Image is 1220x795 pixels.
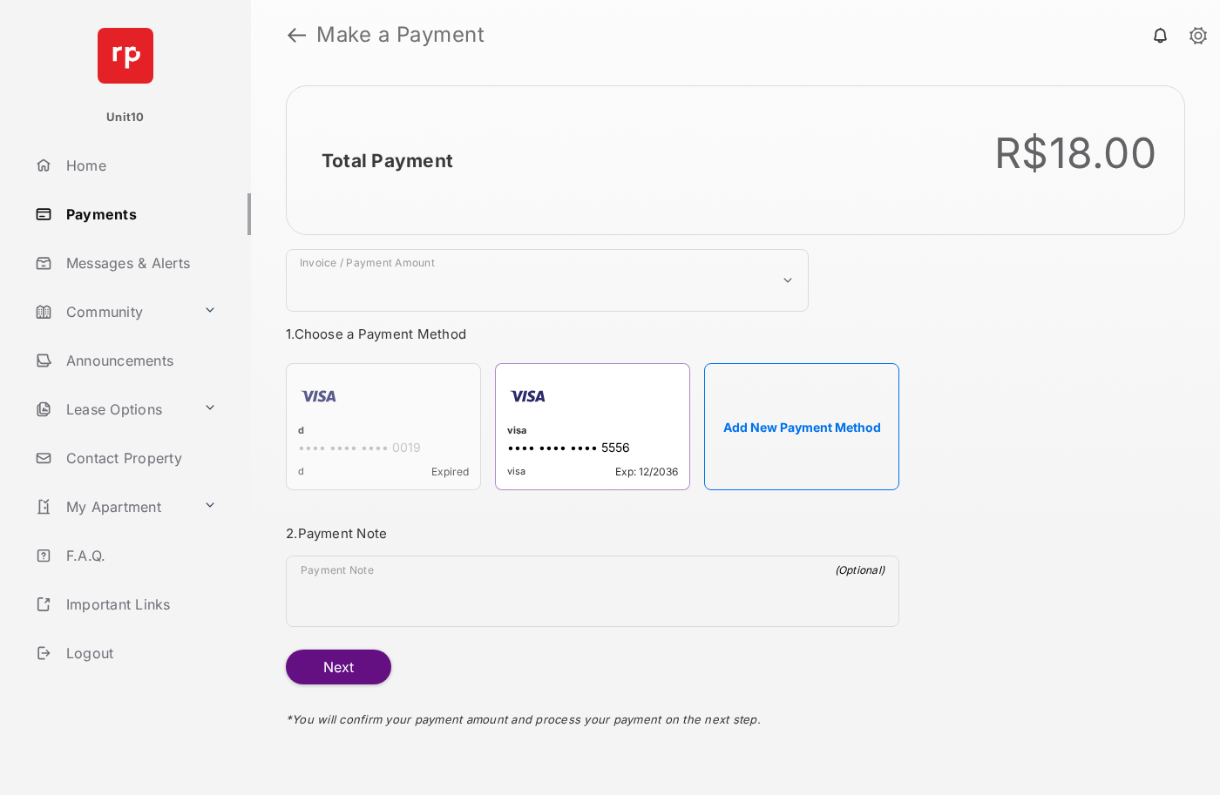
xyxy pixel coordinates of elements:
div: R$18.00 [994,128,1156,179]
a: Messages & Alerts [28,242,251,284]
h3: 1. Choose a Payment Method [286,326,899,342]
a: Community [28,291,196,333]
p: Unit10 [106,109,145,126]
div: d•••• •••• •••• 0019dExpired [286,363,481,490]
span: Expired [431,465,469,478]
a: Logout [28,632,251,674]
a: My Apartment [28,486,196,528]
button: Next [286,650,391,684]
div: visa [507,424,678,440]
a: F.A.Q. [28,535,251,576]
div: •••• •••• •••• 5556 [507,440,678,458]
a: Payments [28,193,251,235]
a: Contact Property [28,437,251,479]
div: visa•••• •••• •••• 5556visaExp: 12/2036 [495,363,690,490]
a: Important Links [28,583,224,625]
div: •••• •••• •••• 0019 [298,440,469,458]
button: Add New Payment Method [704,363,899,490]
img: svg+xml;base64,PHN2ZyB4bWxucz0iaHR0cDovL3d3dy53My5vcmcvMjAwMC9zdmciIHdpZHRoPSI2NCIgaGVpZ2h0PSI2NC... [98,28,153,84]
h3: 2. Payment Note [286,525,899,542]
span: d [298,465,304,478]
span: Exp: 12/2036 [615,465,678,478]
a: Home [28,145,251,186]
strong: Make a Payment [316,24,485,45]
a: Lease Options [28,388,196,430]
span: visa [507,465,525,478]
a: Announcements [28,340,251,381]
div: * You will confirm your payment amount and process your payment on the next step. [286,684,899,744]
h2: Total Payment [322,150,453,172]
div: d [298,424,469,440]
